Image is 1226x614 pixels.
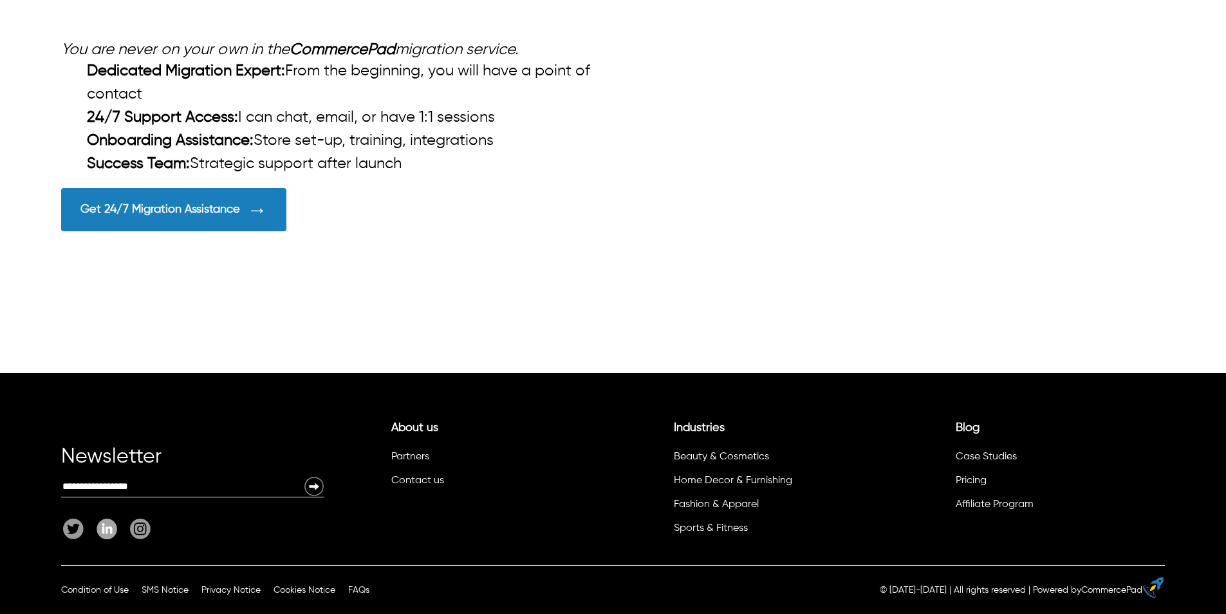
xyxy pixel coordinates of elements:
a: eCommerce builder by CommercePad [1146,577,1164,602]
p: © [DATE]-[DATE] | All rights reserved [880,584,1026,597]
div: Get 24/7 Migration Assistance [80,202,240,216]
a: Pricing [956,475,987,486]
a: Instagram [124,519,151,539]
li: Beauty & Cosmetics [672,447,876,471]
a: Linkedin [90,519,124,539]
li: Fashion & Apparel [672,495,876,519]
li: Partners [389,447,593,471]
li: Pricing [954,471,1158,495]
em: migration service. [395,42,519,57]
div: | [1028,584,1030,597]
img: Linkedin [97,519,117,539]
a: Twitter [63,519,90,539]
em: You are never on your own in the [61,42,290,57]
img: Twitter [63,519,84,539]
a: Affiliate Program [956,499,1034,510]
a: Industries [674,422,725,434]
span: I can chat, email, or have 1:1 sessions [87,110,495,125]
a: Cookies Notice [274,586,335,595]
strong: Onboarding Assistance: [87,133,254,148]
a: Fashion & Apparel [674,499,759,510]
strong: Success Team: [87,156,190,171]
img: Newsletter Submit [304,476,324,497]
a: Get 24/7 Migration Assistance [61,188,613,231]
a: Condition of Use [61,586,129,595]
a: About us [391,422,438,434]
a: Blog [956,422,980,434]
li: Contact us [389,471,593,495]
span: From the beginning, you will have a point of contact [87,63,590,102]
a: SMS Notice [142,586,189,595]
span: Store set-up, training, integrations [87,133,494,148]
a: CommercePad [290,42,395,57]
strong: Dedicated Migration Expert: [87,63,285,79]
strong: 24/7 Support Access: [87,110,238,125]
span: Strategic support after launch [87,156,402,171]
li: Affiliate Program [954,495,1158,519]
a: FAQs [348,586,369,595]
li: Home Decor & Furnishing [672,471,876,495]
a: Home Decor & Furnishing [674,475,792,486]
img: Instagram [130,519,151,539]
a: Case Studies [956,452,1017,462]
div: Powered by [1033,584,1142,597]
div: Newsletter [61,450,324,476]
img: eCommerce builder by CommercePad [1143,577,1164,598]
a: Privacy Notice [201,586,261,595]
li: Case Studies [954,447,1158,471]
a: Contact us [391,475,444,486]
a: CommercePad [1081,586,1142,595]
span: Cookies Policy [274,586,335,595]
a: Partners [391,452,429,462]
a: Sports & Fitness [674,523,748,533]
li: Sports & Fitness [672,519,876,542]
a: Beauty & Cosmetics [674,452,769,462]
